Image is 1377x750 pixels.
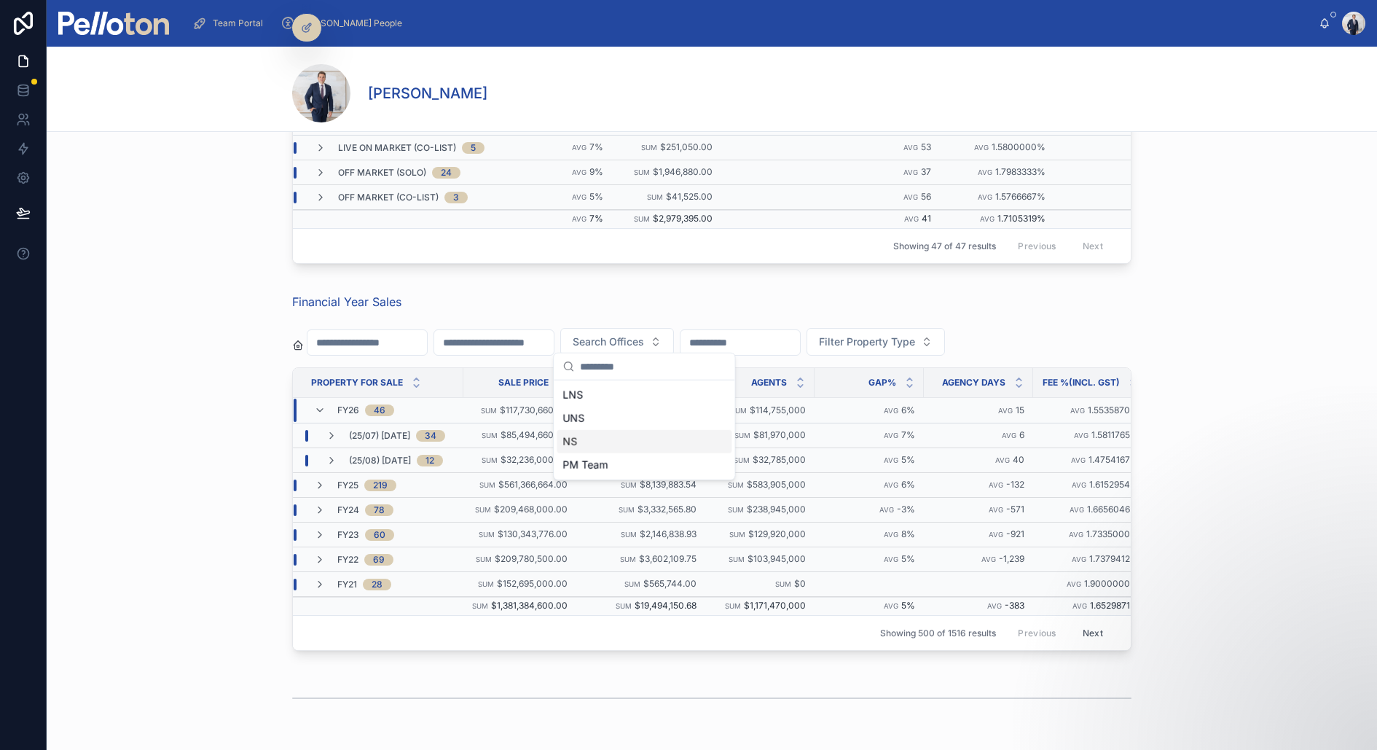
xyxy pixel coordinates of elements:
span: Search Offices [573,335,644,349]
div: 60 [374,529,385,541]
small: Sum [479,481,495,489]
span: Showing 47 of 47 results [893,241,996,252]
span: 1.5766667% [995,191,1045,202]
small: Sum [482,431,498,440]
small: Avg [989,531,1003,539]
small: Avg [1002,431,1016,440]
span: 7% [589,141,603,152]
span: Off Market (Co-List) [338,192,439,203]
small: Sum [620,555,636,563]
span: $32,785,000 [753,454,806,465]
span: $19,494,150.68 [635,600,697,611]
span: 1.5535870% [1088,405,1139,415]
span: $561,366,664.00 [498,479,568,490]
span: $1,946,880.00 [653,166,713,177]
span: Live On Market (Co-List) [338,142,456,154]
span: 5% [901,454,915,465]
small: Avg [884,431,898,440]
small: Sum [647,193,663,201]
span: $0 [794,578,806,589]
span: -571 [1006,504,1024,515]
span: $1,171,470,000 [744,600,806,611]
small: Avg [978,193,992,201]
span: Property For Sale [311,377,403,388]
img: App logo [58,12,169,35]
h1: [PERSON_NAME] [368,83,487,103]
span: 1.6656046% [1087,504,1139,515]
small: Sum [478,580,494,588]
small: Avg [1067,580,1081,588]
small: Sum [634,168,650,176]
span: Showing 500 of 1516 results [880,628,996,639]
div: scrollable content [181,7,1319,39]
small: Avg [995,456,1010,464]
small: Sum [725,602,741,610]
span: -132 [1006,479,1024,490]
small: Sum [479,531,495,539]
span: FY21 [337,579,357,590]
small: Sum [641,144,657,152]
small: Avg [978,168,992,176]
span: $3,602,109.75 [639,553,697,564]
span: $129,920,000 [748,528,806,539]
span: Filter Property Type [819,335,915,349]
span: 1.7105319% [997,213,1045,224]
div: 24 [441,167,452,179]
iframe: Intercom notifications message [1086,641,1377,743]
small: Sum [624,580,640,588]
span: FY22 [337,554,358,566]
span: 1.7379412% [1089,553,1139,564]
span: 6% [901,405,915,415]
small: Sum [729,531,745,539]
small: Avg [1070,506,1084,514]
span: -3% [897,504,915,515]
small: Avg [884,407,898,415]
small: Avg [1069,531,1083,539]
span: 8% [901,528,915,539]
span: $2,146,838.93 [640,528,697,539]
small: Avg [572,215,586,223]
span: 7% [901,429,915,440]
a: Team Portal [188,10,273,36]
div: UNS [557,407,731,430]
small: Avg [987,602,1002,610]
span: $117,730,660.00 [500,405,568,415]
div: NS [557,430,731,453]
small: Sum [734,456,750,464]
small: Sum [619,506,635,514]
span: 40 [1013,454,1024,465]
span: $238,945,000 [747,504,806,515]
span: (25/07) [DATE] [349,430,410,442]
small: Avg [989,506,1003,514]
span: Team Portal [213,17,263,29]
span: 1.5811765% [1091,429,1139,440]
small: Sum [621,531,637,539]
small: Avg [572,168,586,176]
span: 1.7983333% [995,166,1045,177]
span: 1.4754167% [1088,454,1139,465]
div: Suggestions [554,380,734,480]
small: Avg [1074,431,1088,440]
small: Avg [884,481,898,489]
span: -921 [1006,528,1024,539]
span: -383 [1005,600,1024,611]
small: Sum [728,506,744,514]
span: 41 [922,213,931,224]
button: Select Button [560,328,674,356]
small: Sum [729,555,745,563]
span: [PERSON_NAME] People [301,17,402,29]
small: Avg [989,481,1003,489]
small: Avg [903,168,918,176]
span: GAP% [868,377,896,388]
span: $81,970,000 [753,429,806,440]
div: LNS [557,383,731,407]
a: [PERSON_NAME] People [276,10,412,36]
span: $209,780,500.00 [495,553,568,564]
span: (25/08) [DATE] [349,455,411,466]
span: 6 [1019,429,1024,440]
small: Avg [1072,555,1086,563]
div: PM Team [557,453,731,477]
small: Avg [1070,407,1085,415]
small: Avg [903,193,918,201]
span: 7% [589,213,603,224]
